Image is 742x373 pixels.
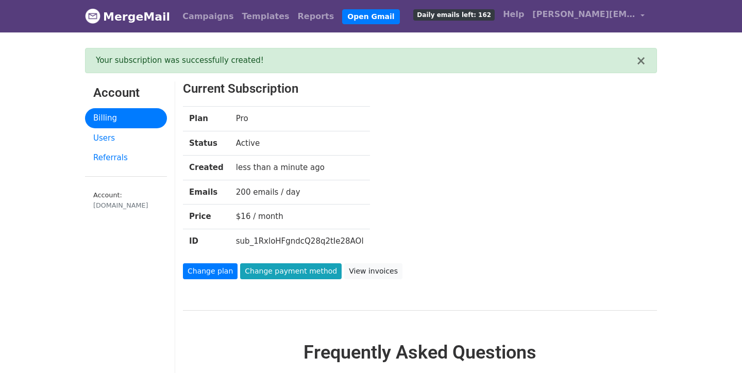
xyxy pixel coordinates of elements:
div: Your subscription was successfully created! [96,55,636,66]
span: [PERSON_NAME][EMAIL_ADDRESS][DOMAIN_NAME] [532,8,635,21]
a: Reports [294,6,339,27]
h3: Current Subscription [183,81,616,96]
span: Daily emails left: 162 [413,9,495,21]
a: View invoices [344,263,402,279]
h2: Frequently Asked Questions [183,342,657,364]
td: less than a minute ago [230,156,370,180]
th: Created [183,156,230,180]
th: ID [183,229,230,253]
td: Pro [230,107,370,131]
h3: Account [93,86,159,100]
img: MergeMail logo [85,8,100,24]
a: Change payment method [240,263,342,279]
th: Status [183,131,230,156]
div: [DOMAIN_NAME] [93,200,159,210]
a: Referrals [85,148,167,168]
th: Plan [183,107,230,131]
td: Active [230,131,370,156]
a: MergeMail [85,6,170,27]
a: Billing [85,108,167,128]
a: Daily emails left: 162 [409,4,499,25]
a: Change plan [183,263,238,279]
a: Users [85,128,167,148]
td: $16 / month [230,205,370,229]
small: Account: [93,191,159,211]
td: sub_1RxloHFgndcQ28q2tIe28AOl [230,229,370,253]
a: Open Gmail [342,9,399,24]
a: Templates [238,6,293,27]
th: Price [183,205,230,229]
button: × [636,55,646,67]
th: Emails [183,180,230,205]
a: Campaigns [178,6,238,27]
a: [PERSON_NAME][EMAIL_ADDRESS][DOMAIN_NAME] [528,4,649,28]
a: Help [499,4,528,25]
td: 200 emails / day [230,180,370,205]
